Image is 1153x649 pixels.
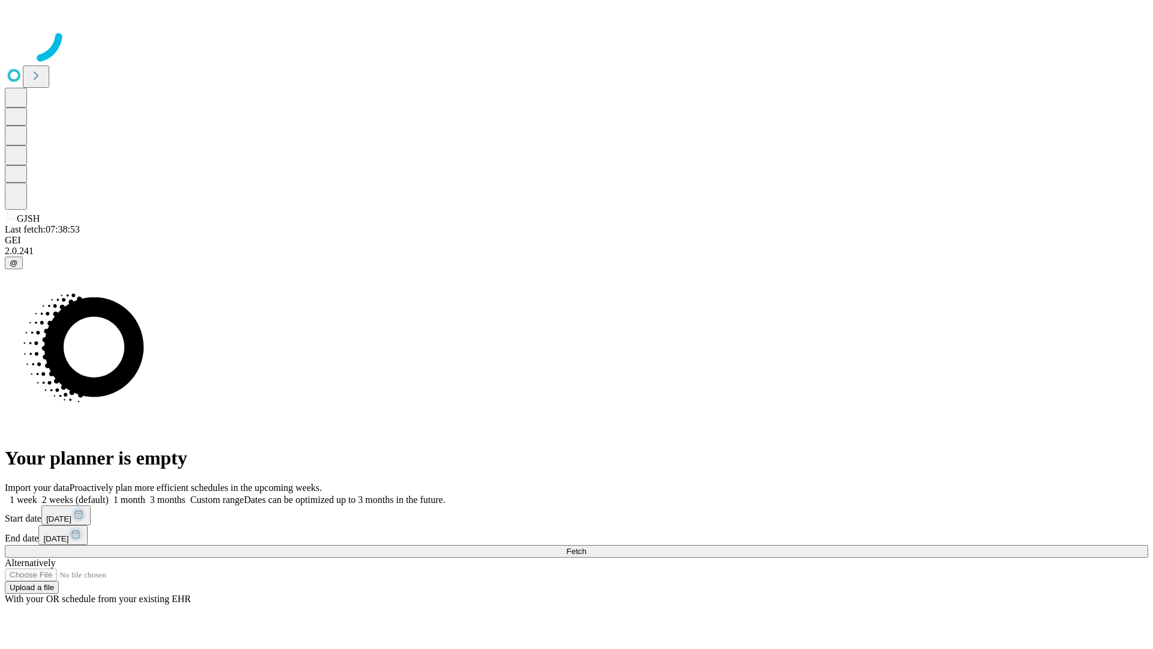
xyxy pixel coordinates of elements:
[46,514,71,523] span: [DATE]
[42,495,109,505] span: 2 weeks (default)
[150,495,186,505] span: 3 months
[5,235,1148,246] div: GEI
[244,495,445,505] span: Dates can be optimized up to 3 months in the future.
[43,534,68,543] span: [DATE]
[10,495,37,505] span: 1 week
[38,525,88,545] button: [DATE]
[5,558,55,568] span: Alternatively
[5,483,70,493] span: Import your data
[41,505,91,525] button: [DATE]
[5,505,1148,525] div: Start date
[5,594,191,604] span: With your OR schedule from your existing EHR
[5,447,1148,469] h1: Your planner is empty
[10,258,18,267] span: @
[190,495,244,505] span: Custom range
[5,257,23,269] button: @
[5,545,1148,558] button: Fetch
[113,495,145,505] span: 1 month
[70,483,322,493] span: Proactively plan more efficient schedules in the upcoming weeks.
[17,213,40,224] span: GJSH
[5,581,59,594] button: Upload a file
[5,224,80,234] span: Last fetch: 07:38:53
[566,547,586,556] span: Fetch
[5,525,1148,545] div: End date
[5,246,1148,257] div: 2.0.241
